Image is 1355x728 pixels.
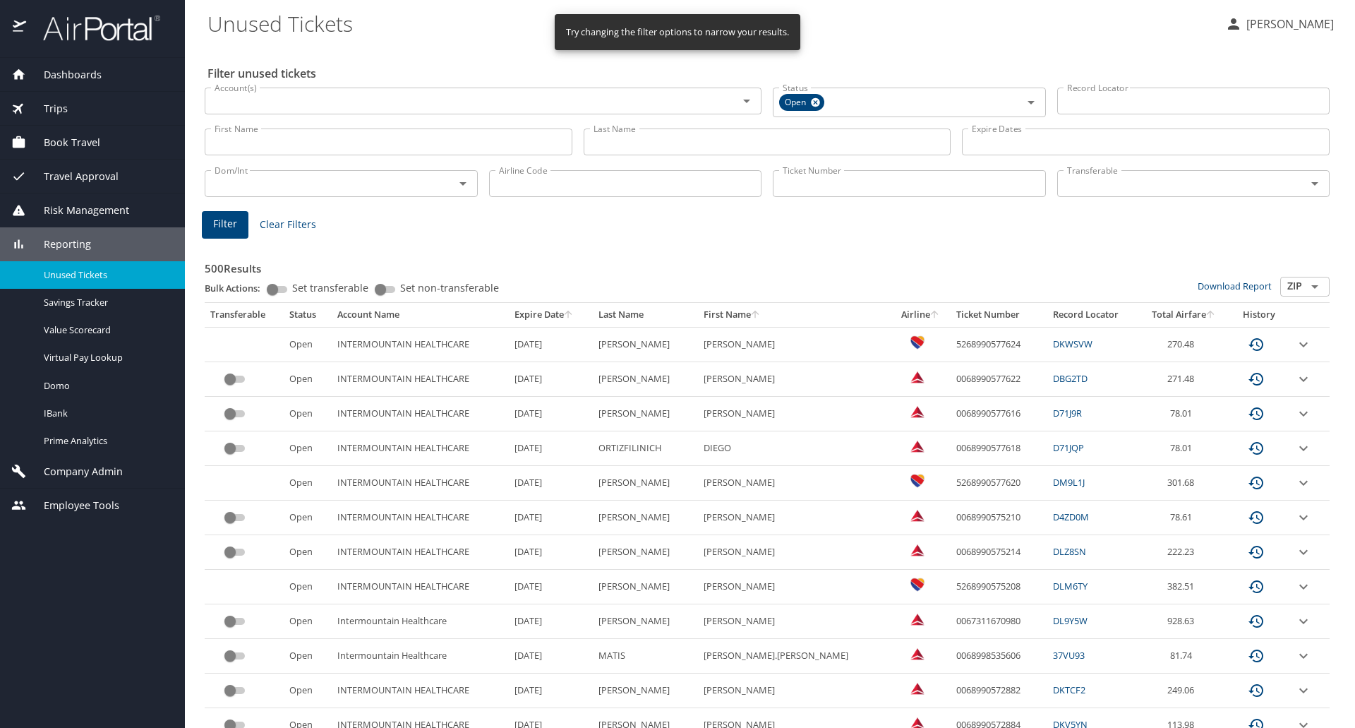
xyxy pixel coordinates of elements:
th: History [1229,303,1289,327]
td: INTERMOUNTAIN HEALTHCARE [332,362,509,397]
th: Record Locator [1047,303,1139,327]
button: expand row [1295,371,1312,388]
td: INTERMOUNTAIN HEALTHCARE [332,674,509,708]
td: [DATE] [509,501,593,535]
td: [PERSON_NAME] [698,535,891,570]
div: Open [779,94,824,111]
button: Open [737,91,757,111]
button: expand row [1295,336,1312,353]
td: Open [284,431,332,466]
td: [PERSON_NAME] [593,362,698,397]
td: INTERMOUNTAIN HEALTHCARE [332,501,509,535]
button: sort [1206,311,1216,320]
td: Open [284,466,332,501]
td: Open [284,535,332,570]
td: 928.63 [1139,604,1229,639]
td: [DATE] [509,535,593,570]
td: Open [284,362,332,397]
span: Open [779,95,814,110]
h3: 500 Results [205,252,1330,277]
span: Book Travel [26,135,100,150]
a: DKWSVW [1053,338,1092,350]
a: 37VU93 [1053,649,1085,662]
h1: Unused Tickets [207,1,1214,45]
button: Open [453,174,473,193]
td: [PERSON_NAME] [698,362,891,397]
td: 0068990572882 [951,674,1047,708]
a: D71JQP [1053,441,1084,454]
span: Filter [213,215,237,233]
a: DLZ8SN [1053,545,1086,558]
span: Domo [44,379,168,393]
td: [PERSON_NAME] [593,570,698,604]
td: [PERSON_NAME] [698,501,891,535]
p: Bulk Actions: [205,282,272,294]
td: 0068998535606 [951,639,1047,674]
span: Set non-transferable [400,283,499,293]
span: Value Scorecard [44,323,168,337]
td: 0068990575214 [951,535,1047,570]
td: [DATE] [509,362,593,397]
span: Dashboards [26,67,102,83]
td: 0068990575210 [951,501,1047,535]
td: [PERSON_NAME] [593,501,698,535]
img: Delta Airlines [910,543,925,557]
td: [PERSON_NAME] [698,466,891,501]
button: sort [751,311,761,320]
td: Open [284,570,332,604]
button: expand row [1295,405,1312,422]
button: Clear Filters [254,212,322,238]
td: 78.61 [1139,501,1229,535]
button: expand row [1295,509,1312,526]
td: 78.01 [1139,431,1229,466]
td: [PERSON_NAME] [593,466,698,501]
a: Download Report [1198,280,1272,292]
span: Set transferable [292,283,368,293]
td: [PERSON_NAME] [698,674,891,708]
img: Delta Airlines [910,681,925,696]
a: DL9Y5W [1053,614,1088,627]
a: DBG2TD [1053,372,1088,385]
td: 5268990575208 [951,570,1047,604]
td: [PERSON_NAME] [593,674,698,708]
td: [PERSON_NAME] [593,535,698,570]
td: 0067311670980 [951,604,1047,639]
td: 0068990577616 [951,397,1047,431]
button: expand row [1295,648,1312,664]
th: Status [284,303,332,327]
img: Delta Airlines [910,508,925,523]
a: D71J9R [1053,407,1082,419]
td: [PERSON_NAME].[PERSON_NAME] [698,639,891,674]
button: Open [1305,277,1325,297]
button: Filter [202,211,248,239]
td: Open [284,327,332,362]
img: Southwest Airlines [910,578,925,592]
div: Transferable [210,309,278,321]
p: [PERSON_NAME] [1242,16,1334,32]
td: 5268990577620 [951,466,1047,501]
th: First Name [698,303,891,327]
td: Open [284,397,332,431]
td: [DATE] [509,327,593,362]
a: DLM6TY [1053,580,1088,592]
img: Southwest Airlines [910,474,925,488]
td: [DATE] [509,466,593,501]
td: [DATE] [509,674,593,708]
span: Unused Tickets [44,268,168,282]
td: [PERSON_NAME] [698,604,891,639]
img: airportal-logo.png [28,14,160,42]
td: 222.23 [1139,535,1229,570]
td: 0068990577618 [951,431,1047,466]
img: Delta Airlines [910,370,925,384]
span: Employee Tools [26,498,119,513]
a: DKTCF2 [1053,684,1085,696]
th: Account Name [332,303,509,327]
td: INTERMOUNTAIN HEALTHCARE [332,397,509,431]
td: MATIS [593,639,698,674]
td: Open [284,501,332,535]
th: Airline [891,303,951,327]
td: Intermountain Healthcare [332,604,509,639]
span: Risk Management [26,203,129,218]
td: 301.68 [1139,466,1229,501]
td: [DATE] [509,639,593,674]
